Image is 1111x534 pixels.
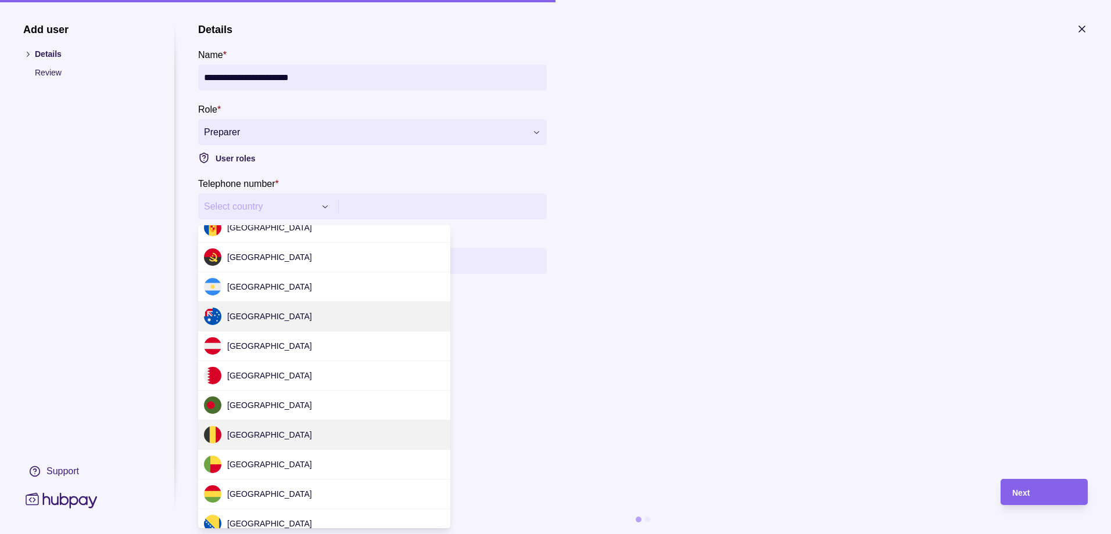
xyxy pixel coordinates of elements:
span: [GEOGRAPHIC_DATA] [227,252,312,262]
img: be [204,426,221,443]
span: [GEOGRAPHIC_DATA] [227,519,312,528]
img: ao [204,248,221,266]
img: bd [204,396,221,414]
img: ad [204,219,221,236]
span: [GEOGRAPHIC_DATA] [227,371,312,380]
span: [GEOGRAPHIC_DATA] [227,223,312,232]
img: bh [204,367,221,384]
span: [GEOGRAPHIC_DATA] [227,489,312,499]
span: [GEOGRAPHIC_DATA] [227,430,312,439]
span: [GEOGRAPHIC_DATA] [227,400,312,410]
img: ar [204,278,221,295]
span: [GEOGRAPHIC_DATA] [227,282,312,291]
img: at [204,337,221,355]
img: bj [204,456,221,473]
span: [GEOGRAPHIC_DATA] [227,460,312,469]
img: bo [204,485,221,503]
span: [GEOGRAPHIC_DATA] [227,312,312,321]
span: [GEOGRAPHIC_DATA] [227,341,312,351]
img: au [204,308,221,325]
img: ba [204,515,221,532]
